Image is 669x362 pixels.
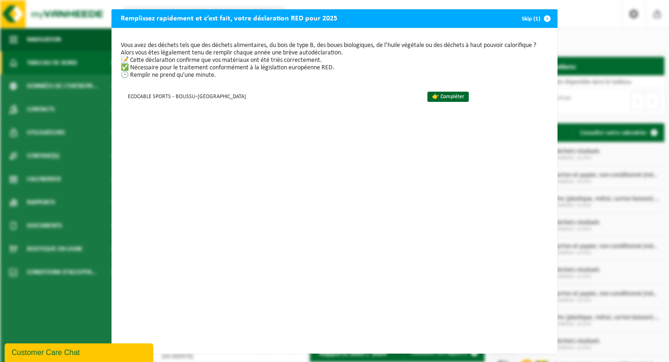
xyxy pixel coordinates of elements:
[427,92,469,102] a: 👉 Compléter
[111,9,347,27] h2: Remplissez rapidement et c’est fait, votre déclaration RED pour 2025
[121,42,548,79] p: Vous avez des déchets tels que des déchets alimentaires, du bois de type B, des boues biologiques...
[121,88,420,104] td: ECOCABLE SPORTS - BOUSSU-[GEOGRAPHIC_DATA]
[514,9,557,28] button: Skip (1)
[5,342,155,362] iframe: chat widget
